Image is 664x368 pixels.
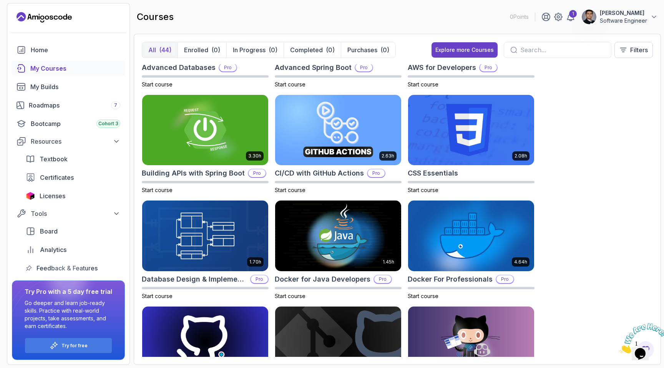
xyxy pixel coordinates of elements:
span: 7 [114,102,117,108]
a: bootcamp [12,116,125,131]
span: Start course [275,187,305,193]
p: Software Engineer [600,17,647,25]
span: Start course [142,81,173,88]
p: Enrolled [184,45,208,55]
span: Board [40,227,58,236]
input: Search... [520,45,605,55]
p: Go deeper and learn job-ready skills. Practice with real-world projects, take assessments, and ea... [25,299,112,330]
div: 1 [569,10,577,18]
span: Textbook [40,154,68,164]
div: Bootcamp [31,119,120,128]
span: Start course [142,187,173,193]
a: Landing page [17,11,72,23]
span: Start course [142,293,173,299]
h2: Docker for Java Developers [275,274,370,285]
h2: Database Design & Implementation [142,274,247,285]
div: (0) [211,45,220,55]
p: 0 Points [510,13,529,21]
h2: Building APIs with Spring Boot [142,168,245,179]
img: jetbrains icon [26,192,35,200]
button: Enrolled(0) [178,42,226,58]
a: Try for free [61,343,88,349]
h2: AWS for Developers [408,62,476,73]
p: Pro [480,64,497,71]
a: feedback [21,260,125,276]
p: 2.08h [515,153,527,159]
img: Database Design & Implementation card [142,201,268,271]
button: Purchases(0) [341,42,395,58]
span: Start course [408,187,438,193]
button: Resources [12,134,125,148]
button: Filters [614,42,653,58]
p: 3.30h [248,153,261,159]
p: Pro [219,64,236,71]
div: Explore more Courses [435,46,494,54]
p: 1.70h [249,259,261,265]
p: Pro [374,275,391,283]
iframe: chat widget [616,320,664,356]
button: Try for free [25,338,112,353]
a: courses [12,61,125,76]
p: 4.64h [514,259,527,265]
img: CSS Essentials card [408,95,534,166]
a: board [21,224,125,239]
p: Pro [496,275,513,283]
h2: Docker For Professionals [408,274,493,285]
a: 1 [566,12,575,22]
p: In Progress [233,45,266,55]
span: Certificates [40,173,74,182]
div: (44) [159,45,171,55]
div: My Courses [30,64,120,73]
a: builds [12,79,125,94]
p: Completed [290,45,323,55]
button: In Progress(0) [226,42,284,58]
span: Start course [275,81,305,88]
button: user profile image[PERSON_NAME]Software Engineer [581,9,658,25]
p: Pro [249,169,266,177]
p: Pro [368,169,385,177]
span: Start course [275,293,305,299]
a: home [12,42,125,58]
p: 2.63h [382,153,394,159]
button: Completed(0) [284,42,341,58]
div: My Builds [30,82,120,91]
p: Pro [355,64,372,71]
a: roadmaps [12,98,125,113]
a: licenses [21,188,125,204]
a: analytics [21,242,125,257]
span: Start course [408,293,438,299]
button: Explore more Courses [432,42,498,58]
span: 1 [3,3,6,10]
span: Feedback & Features [37,264,98,273]
img: Building APIs with Spring Boot card [142,95,268,166]
h2: Advanced Databases [142,62,216,73]
img: CI/CD with GitHub Actions card [275,95,401,166]
span: Start course [408,81,438,88]
div: (0) [326,45,335,55]
p: Pro [251,275,268,283]
div: Tools [31,209,120,218]
div: (0) [269,45,277,55]
button: Tools [12,207,125,220]
p: Filters [630,45,648,55]
p: All [148,45,156,55]
div: Home [31,45,120,55]
div: Resources [31,137,120,146]
h2: CSS Essentials [408,168,458,179]
p: [PERSON_NAME] [600,9,647,17]
p: Purchases [347,45,377,55]
div: Roadmaps [29,101,120,110]
h2: courses [137,11,174,23]
img: Docker For Professionals card [408,201,534,271]
span: Analytics [40,245,66,254]
h2: CI/CD with GitHub Actions [275,168,364,179]
span: Licenses [40,191,65,201]
a: certificates [21,170,125,185]
img: Docker for Java Developers card [275,201,401,271]
p: 1.45h [383,259,394,265]
a: textbook [21,151,125,167]
img: Chat attention grabber [3,3,51,33]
